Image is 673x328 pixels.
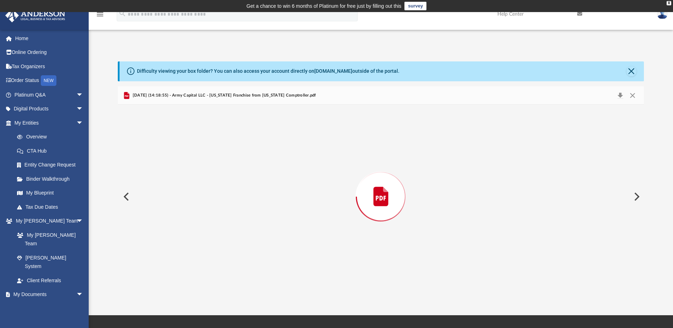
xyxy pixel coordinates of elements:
span: arrow_drop_down [76,116,90,130]
a: menu [96,13,104,18]
img: User Pic [657,9,668,19]
span: arrow_drop_down [76,214,90,229]
i: menu [96,10,104,18]
a: Platinum Q&Aarrow_drop_down [5,88,94,102]
button: Previous File [118,187,133,207]
button: Close [626,91,639,100]
a: My Blueprint [10,186,90,200]
div: NEW [41,75,56,86]
span: arrow_drop_down [76,102,90,116]
button: Download [614,91,627,100]
a: Online Ordering [5,45,94,60]
a: Box [10,301,87,316]
a: Binder Walkthrough [10,172,94,186]
a: survey [404,2,426,10]
a: Client Referrals [10,273,90,288]
a: My Entitiesarrow_drop_down [5,116,94,130]
a: Overview [10,130,94,144]
a: My [PERSON_NAME] Teamarrow_drop_down [5,214,90,228]
div: Preview [118,86,644,288]
span: arrow_drop_down [76,88,90,102]
a: My Documentsarrow_drop_down [5,288,90,302]
span: [DATE] (14:18:55) - Army Capital LLC - [US_STATE] Franchise from [US_STATE] Comptroller.pdf [131,92,316,99]
span: arrow_drop_down [76,288,90,302]
a: Order StatusNEW [5,73,94,88]
a: Digital Productsarrow_drop_down [5,102,94,116]
button: Next File [628,187,644,207]
button: Close [627,66,636,76]
div: Get a chance to win 6 months of Platinum for free just by filling out this [247,2,402,10]
a: CTA Hub [10,144,94,158]
a: Tax Organizers [5,59,94,73]
i: search [118,10,126,17]
div: Difficulty viewing your box folder? You can also access your account directly on outside of the p... [137,67,399,75]
div: close [667,1,671,5]
a: Entity Change Request [10,158,94,172]
a: [DOMAIN_NAME] [314,68,352,74]
img: Anderson Advisors Platinum Portal [3,9,67,22]
a: [PERSON_NAME] System [10,251,90,273]
a: Tax Due Dates [10,200,94,214]
a: Home [5,31,94,45]
a: My [PERSON_NAME] Team [10,228,87,251]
